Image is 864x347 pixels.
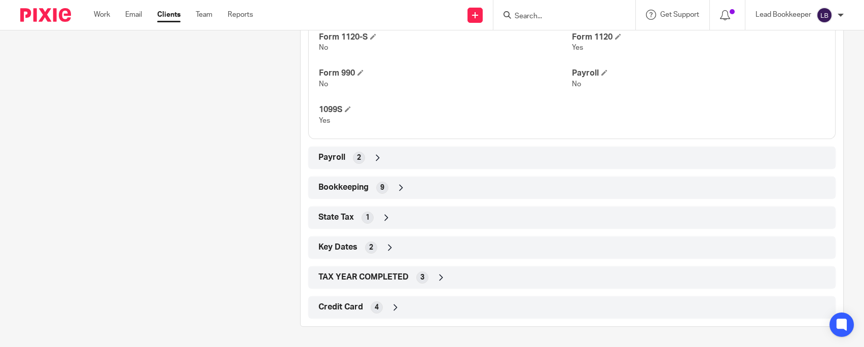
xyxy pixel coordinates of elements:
img: svg%3E [816,7,833,23]
h4: Form 1120-S [319,32,572,43]
a: Email [125,10,142,20]
h4: Form 990 [319,68,572,79]
a: Work [94,10,110,20]
span: 2 [369,242,373,253]
h4: Form 1120 [572,32,825,43]
p: Lead Bookkeeper [755,10,811,20]
span: Get Support [660,11,699,18]
span: No [319,81,328,88]
span: 1 [366,213,370,223]
span: No [572,81,581,88]
span: Key Dates [318,242,357,253]
span: 3 [420,272,424,283]
span: No [319,44,328,51]
a: Clients [157,10,181,20]
span: State Tax [318,212,354,223]
span: 4 [375,302,379,313]
span: TAX YEAR COMPLETED [318,272,409,283]
span: Yes [572,44,583,51]
h4: 1099S [319,105,572,115]
a: Reports [228,10,253,20]
img: Pixie [20,8,71,22]
span: Bookkeeping [318,182,369,193]
span: 2 [357,153,361,163]
span: Yes [319,117,330,124]
span: Payroll [318,152,345,163]
span: Credit Card [318,302,363,313]
input: Search [514,12,605,21]
a: Team [196,10,212,20]
span: 9 [380,183,384,193]
h4: Payroll [572,68,825,79]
